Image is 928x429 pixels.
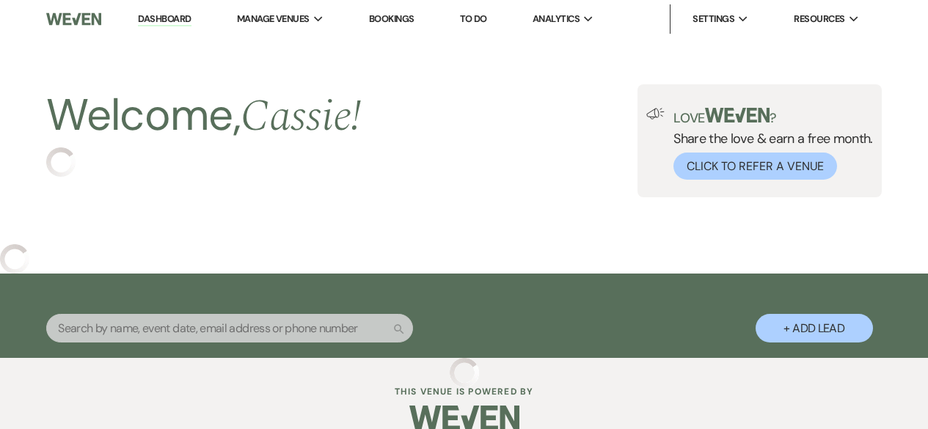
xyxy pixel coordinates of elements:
[237,12,310,26] span: Manage Venues
[756,314,873,342] button: + Add Lead
[705,108,770,122] img: weven-logo-green.svg
[673,153,837,180] button: Click to Refer a Venue
[533,12,580,26] span: Analytics
[46,147,76,177] img: loading spinner
[138,12,191,26] a: Dashboard
[46,4,101,34] img: Weven Logo
[794,12,844,26] span: Resources
[46,84,361,147] h2: Welcome,
[646,108,665,120] img: loud-speaker-illustration.svg
[369,12,414,25] a: Bookings
[693,12,734,26] span: Settings
[665,108,873,180] div: Share the love & earn a free month.
[46,314,413,342] input: Search by name, event date, email address or phone number
[241,83,362,150] span: Cassie !
[673,108,873,125] p: Love ?
[460,12,487,25] a: To Do
[450,358,479,387] img: loading spinner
